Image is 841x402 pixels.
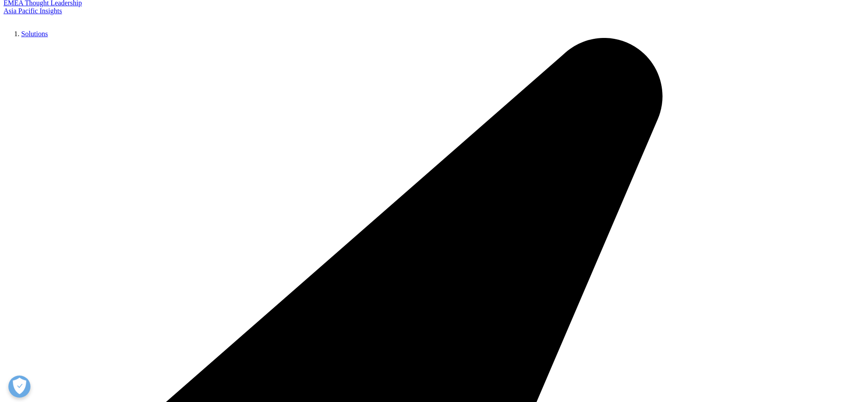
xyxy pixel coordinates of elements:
a: Solutions [21,30,48,38]
button: Ouvrir le centre de préférences [8,376,30,398]
a: Asia Pacific Insights [4,7,62,15]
